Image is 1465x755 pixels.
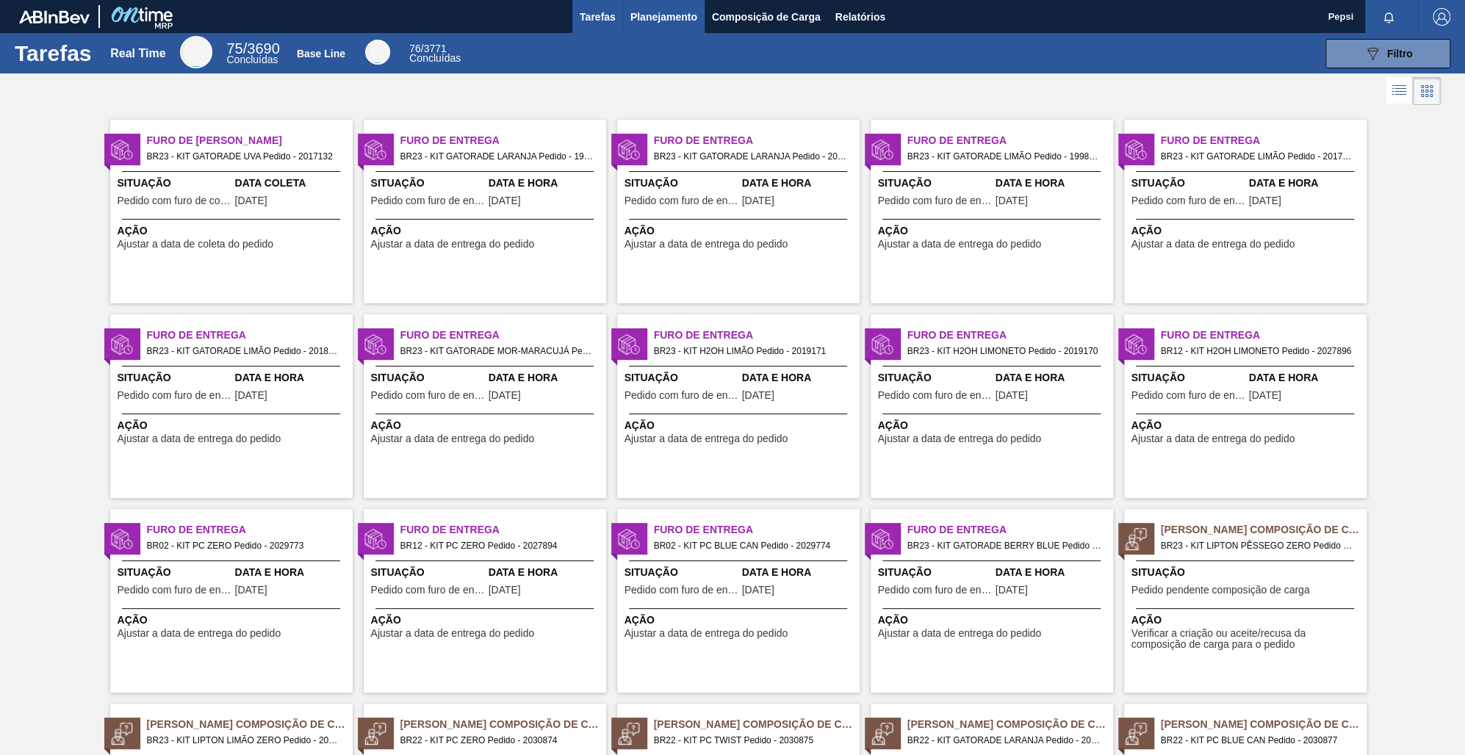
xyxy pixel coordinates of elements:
span: Planejamento [630,8,697,26]
span: 75 [226,40,242,57]
span: BR23 - KIT LIPTON PÊSSEGO ZERO Pedido - 2030865 [1161,538,1355,554]
span: Situação [371,176,485,191]
img: status [871,723,893,745]
img: status [364,723,386,745]
span: Ação [1131,223,1363,239]
span: Situação [1131,370,1245,386]
span: Situação [878,370,992,386]
span: Data e Hora [996,176,1109,191]
span: 01/08/2025, [489,195,521,206]
span: BR23 - KIT GATORADE MOR-MARACUJÁ Pedido - 2018350 [400,343,594,359]
img: status [1125,139,1147,161]
span: Ajustar a data de entrega do pedido [371,239,535,250]
span: 29/08/2025, [1249,195,1281,206]
span: BR23 - KIT GATORADE LIMÃO Pedido - 1998300 [907,148,1101,165]
span: Data e Hora [742,370,856,386]
span: 31/08/2025, [996,390,1028,401]
span: Ação [1131,613,1363,628]
span: Composição de Carga [712,8,821,26]
span: BR02 - KIT PC BLUE CAN Pedido - 2029774 [654,538,848,554]
div: Base Line [365,40,390,65]
span: BR02 - KIT PC ZERO Pedido - 2029773 [147,538,341,554]
span: Situação [371,370,485,386]
span: Data Coleta [235,176,349,191]
span: Pedido com furo de entrega [878,585,992,596]
span: Ajustar a data de entrega do pedido [118,628,281,639]
span: 13/09/2025, [489,585,521,596]
span: Situação [624,176,738,191]
h1: Tarefas [15,45,92,62]
span: Situação [624,565,738,580]
span: Situação [118,370,231,386]
span: Ajustar a data de entrega do pedido [624,628,788,639]
span: BR22 - KIT PC BLUE CAN Pedido - 2030877 [1161,732,1355,748]
img: status [618,528,640,550]
img: status [364,139,386,161]
span: BR12 - KIT H2OH LIMONETO Pedido - 2027896 [1161,343,1355,359]
span: Data e Hora [1249,370,1363,386]
span: Ajustar a data de entrega do pedido [624,239,788,250]
img: status [618,723,640,745]
span: BR12 - KIT PC ZERO Pedido - 2027894 [400,538,594,554]
span: Data e Hora [742,176,856,191]
span: Data e Hora [1249,176,1363,191]
img: status [364,528,386,550]
span: BR22 - KIT PC ZERO Pedido - 2030874 [400,732,594,748]
span: Data e Hora [489,565,602,580]
img: status [111,723,133,745]
span: Furo de Entrega [400,328,606,343]
div: Visão em Cards [1413,77,1441,105]
span: Tarefas [580,8,616,26]
img: status [871,333,893,355]
span: Pedido com furo de entrega [624,195,738,206]
div: Real Time [226,43,279,65]
span: 76 [409,43,421,54]
span: Ação [624,418,856,433]
div: Visão em Lista [1386,77,1413,105]
div: Base Line [409,44,461,63]
img: status [364,333,386,355]
span: Pedido Aguardando Composição de Carga [1161,522,1367,538]
span: BR23 - KIT GATORADE LIMÃO Pedido - 2017129 [1161,148,1355,165]
span: Ação [1131,418,1363,433]
span: Ajustar a data de coleta do pedido [118,239,274,250]
span: Pedido Aguardando Composição de Carga [400,717,606,732]
img: status [871,528,893,550]
span: BR23 - KIT GATORADE UVA Pedido - 2017132 [147,148,341,165]
span: Furo de Entrega [654,522,860,538]
img: status [1125,333,1147,355]
span: Furo de Entrega [400,133,606,148]
span: Pedido com furo de entrega [878,195,992,206]
span: Ajustar a data de entrega do pedido [371,433,535,444]
span: Pedido com furo de entrega [1131,195,1245,206]
span: 30/08/2025, [996,585,1028,596]
span: Situação [118,565,231,580]
span: BR23 - KIT GATORADE LARANJA Pedido - 2018349 [654,148,848,165]
span: 12/09/2025, [1249,390,1281,401]
span: Pedido com furo de entrega [371,390,485,401]
img: TNhmsLtSVTkK8tSr43FrP2fwEKptu5GPRR3wAAAABJRU5ErkJggg== [19,10,90,24]
span: Furo de Entrega [147,328,353,343]
span: Concluídas [409,52,461,64]
span: BR22 - KIT GATORADE LARANJA Pedido - 2030876 [907,732,1101,748]
span: Furo de Entrega [907,133,1113,148]
span: Ajustar a data de entrega do pedido [878,433,1042,444]
span: Ação [878,223,1109,239]
span: Pedido pendente composição de carga [1131,585,1310,596]
span: Filtro [1387,48,1413,59]
span: BR23 - KIT GATORADE BERRY BLUE Pedido - 2018351 [907,538,1101,554]
span: Pedido com furo de entrega [1131,390,1245,401]
span: Furo de Entrega [147,522,353,538]
span: BR22 - KIT PC TWIST Pedido - 2030875 [654,732,848,748]
span: Concluídas [226,54,278,65]
span: BR23 - KIT LIPTON LIMÃO ZERO Pedido - 2030866 [147,732,341,748]
span: Pedido com furo de coleta [118,195,231,206]
span: Ação [878,418,1109,433]
span: Furo de Coleta [147,133,353,148]
span: Ação [371,223,602,239]
span: Furo de Entrega [654,133,860,148]
span: Ajustar a data de entrega do pedido [371,628,535,639]
span: BR23 - KIT GATORADE LARANJA Pedido - 1998299 [400,148,594,165]
span: 30/08/2025, [742,195,774,206]
span: Situação [624,370,738,386]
